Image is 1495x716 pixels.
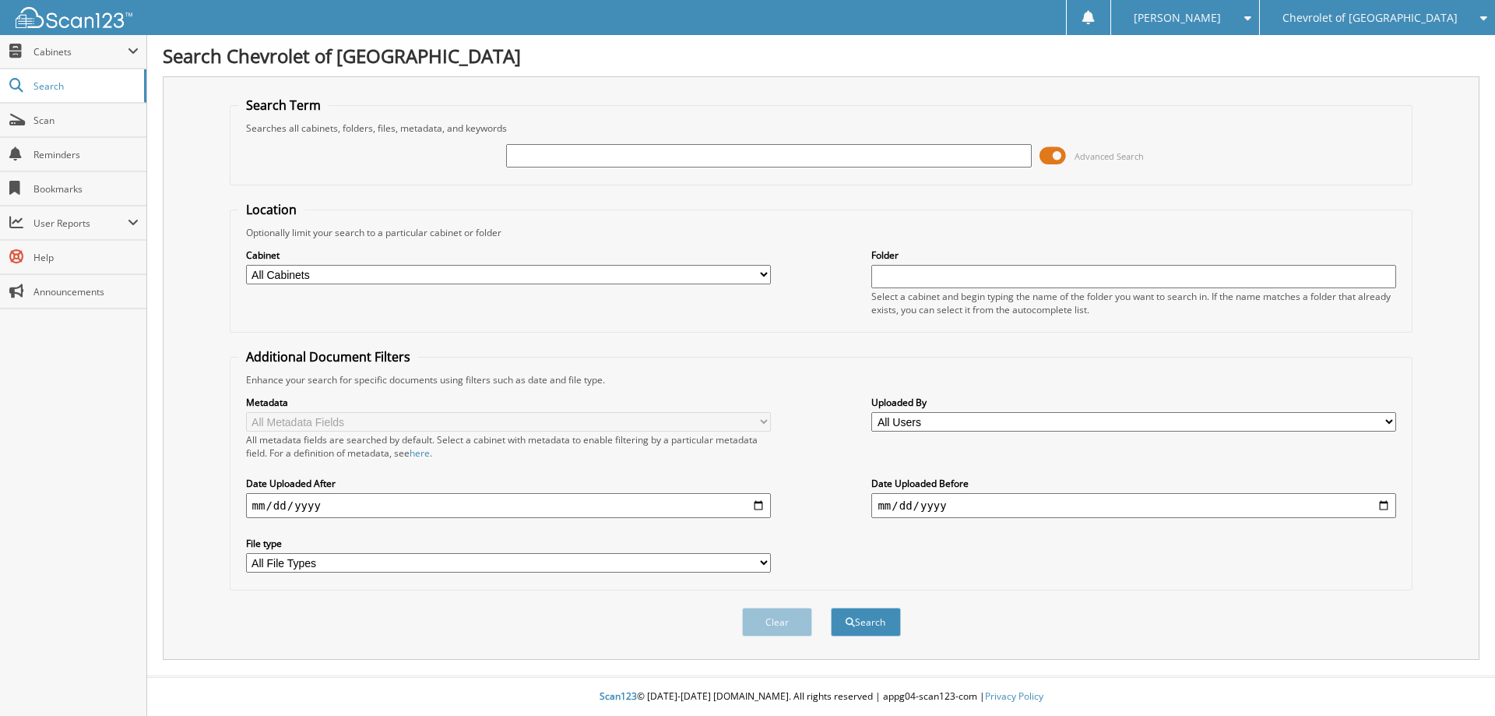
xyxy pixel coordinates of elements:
[871,290,1396,316] div: Select a cabinet and begin typing the name of the folder you want to search in. If the name match...
[33,114,139,127] span: Scan
[831,608,901,637] button: Search
[871,477,1396,490] label: Date Uploaded Before
[238,373,1405,386] div: Enhance your search for specific documents using filters such as date and file type.
[16,7,132,28] img: scan123-logo-white.svg
[600,690,637,703] span: Scan123
[246,477,771,490] label: Date Uploaded After
[742,608,812,637] button: Clear
[33,79,136,93] span: Search
[163,43,1479,69] h1: Search Chevrolet of [GEOGRAPHIC_DATA]
[33,251,139,264] span: Help
[33,217,128,230] span: User Reports
[238,122,1405,135] div: Searches all cabinets, folders, files, metadata, and keywords
[238,348,418,365] legend: Additional Document Filters
[238,201,304,218] legend: Location
[246,537,771,550] label: File type
[871,249,1396,262] label: Folder
[238,226,1405,239] div: Optionally limit your search to a particular cabinet or folder
[238,97,329,114] legend: Search Term
[246,433,771,460] div: All metadata fields are searched by default. Select a cabinet with metadata to enable filtering b...
[871,396,1396,409] label: Uploaded By
[246,396,771,409] label: Metadata
[246,493,771,518] input: start
[147,678,1495,716] div: © [DATE]-[DATE] [DOMAIN_NAME]. All rights reserved | appg04-scan123-com |
[410,446,430,460] a: here
[33,45,128,58] span: Cabinets
[1075,150,1144,162] span: Advanced Search
[246,249,771,262] label: Cabinet
[1282,13,1458,23] span: Chevrolet of [GEOGRAPHIC_DATA]
[33,182,139,196] span: Bookmarks
[33,148,139,161] span: Reminders
[985,690,1043,703] a: Privacy Policy
[33,285,139,298] span: Announcements
[871,493,1396,518] input: end
[1134,13,1221,23] span: [PERSON_NAME]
